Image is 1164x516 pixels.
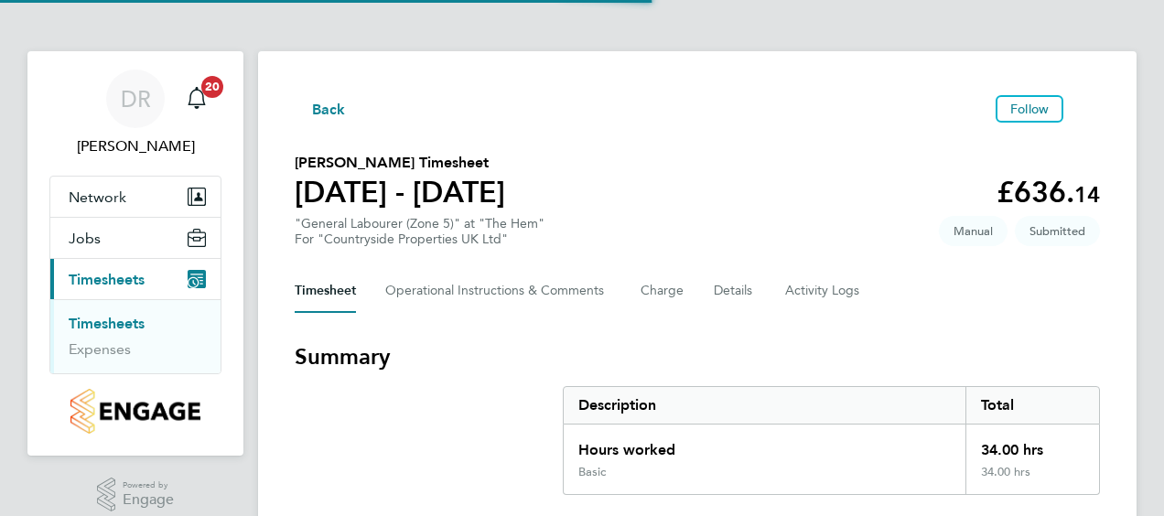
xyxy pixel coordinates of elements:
[49,389,221,434] a: Go to home page
[69,271,145,288] span: Timesheets
[69,315,145,332] a: Timesheets
[564,387,965,424] div: Description
[50,177,221,217] button: Network
[123,478,174,493] span: Powered by
[49,135,221,157] span: Daniel Russon
[50,218,221,258] button: Jobs
[295,152,505,174] h2: [PERSON_NAME] Timesheet
[785,269,862,313] button: Activity Logs
[996,95,1063,123] button: Follow
[50,299,221,373] div: Timesheets
[295,342,1100,371] h3: Summary
[1015,216,1100,246] span: This timesheet is Submitted.
[69,188,126,206] span: Network
[295,231,544,247] div: For "Countryside Properties UK Ltd"
[201,76,223,98] span: 20
[27,51,243,456] nav: Main navigation
[70,389,199,434] img: countryside-properties-logo-retina.png
[50,259,221,299] button: Timesheets
[69,340,131,358] a: Expenses
[295,97,346,120] button: Back
[965,425,1099,465] div: 34.00 hrs
[965,465,1099,494] div: 34.00 hrs
[939,216,1008,246] span: This timesheet was manually created.
[121,87,151,111] span: DR
[578,465,606,479] div: Basic
[965,387,1099,424] div: Total
[295,269,356,313] button: Timesheet
[714,269,756,313] button: Details
[69,230,101,247] span: Jobs
[123,492,174,508] span: Engage
[1071,104,1100,113] button: Timesheets Menu
[564,425,965,465] div: Hours worked
[997,175,1100,210] app-decimal: £636.
[385,269,611,313] button: Operational Instructions & Comments
[49,70,221,157] a: DR[PERSON_NAME]
[641,269,684,313] button: Charge
[1010,101,1049,117] span: Follow
[178,70,215,128] a: 20
[295,174,505,210] h1: [DATE] - [DATE]
[295,216,544,247] div: "General Labourer (Zone 5)" at "The Hem"
[312,99,346,121] span: Back
[97,478,175,512] a: Powered byEngage
[1074,181,1100,208] span: 14
[563,386,1100,495] div: Summary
